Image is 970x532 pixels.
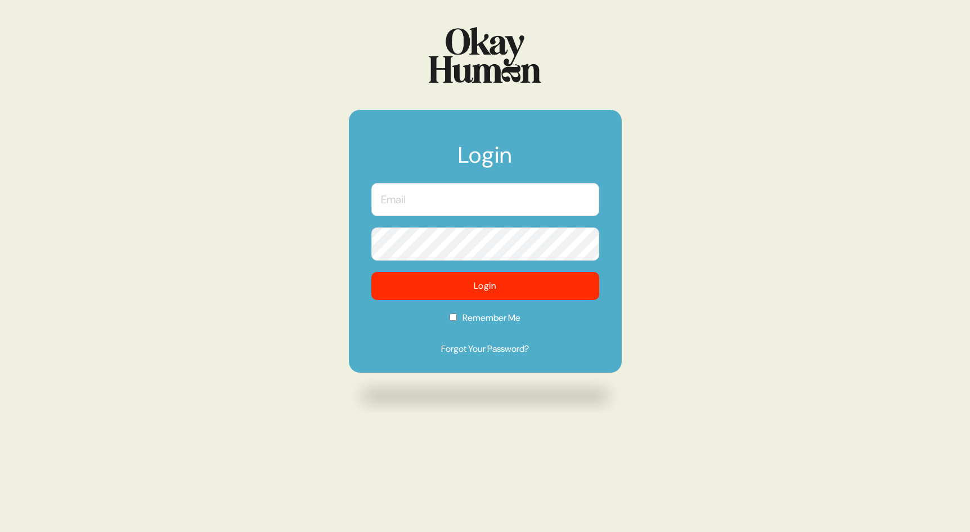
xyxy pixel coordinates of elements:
input: Remember Me [450,314,457,321]
img: Drop shadow [349,378,622,414]
input: Email [371,183,599,216]
button: Login [371,272,599,300]
label: Remember Me [371,311,599,332]
a: Forgot Your Password? [371,342,599,356]
h1: Login [371,144,599,177]
img: Logo [429,27,541,83]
